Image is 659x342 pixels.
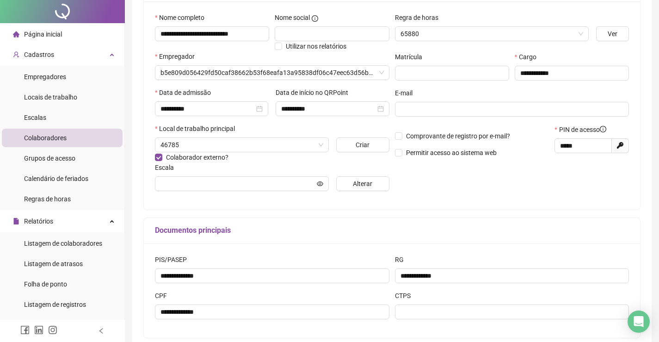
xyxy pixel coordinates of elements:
[160,138,323,152] span: 46785
[24,218,53,225] span: Relatórios
[336,137,389,152] button: Criar
[24,195,71,203] span: Regras de horas
[600,126,606,132] span: info-circle
[24,93,77,101] span: Locais de trabalho
[24,51,54,58] span: Cadastros
[395,291,417,301] label: CTPS
[395,12,444,23] label: Regra de horas
[155,12,210,23] label: Nome completo
[13,218,19,224] span: file
[13,51,19,58] span: user-add
[24,175,88,182] span: Calendário de feriados
[155,162,180,173] label: Escala
[24,73,66,81] span: Empregadores
[24,134,67,142] span: Colaboradores
[596,26,629,41] button: Ver
[24,31,62,38] span: Página inicial
[286,43,346,50] span: Utilizar nos relatórios
[395,88,419,98] label: E-mail
[24,260,83,267] span: Listagem de atrasos
[155,225,629,236] h5: Documentos principais
[336,176,389,191] button: Alterar
[608,29,617,39] span: Ver
[276,87,354,98] label: Data de início no QRPoint
[155,291,173,301] label: CPF
[628,311,650,333] div: Open Intercom Messenger
[24,280,67,288] span: Folha de ponto
[13,31,19,37] span: home
[275,12,310,23] span: Nome social
[312,15,318,22] span: info-circle
[356,140,370,150] span: Criar
[24,240,102,247] span: Listagem de colaboradores
[395,255,410,265] label: RG
[395,52,428,62] label: Matrícula
[353,179,372,189] span: Alterar
[24,155,75,162] span: Grupos de acesso
[155,87,217,98] label: Data de admissão
[24,114,46,121] span: Escalas
[20,325,30,335] span: facebook
[98,328,105,334] span: left
[400,27,583,41] span: 65880
[24,301,86,308] span: Listagem de registros
[48,325,57,335] span: instagram
[155,255,193,265] label: PIS/PASEP
[34,325,43,335] span: linkedin
[406,149,497,156] span: Permitir acesso ao sistema web
[160,66,384,80] span: b5e809d056429fd50caf38662b53f68eafa13a95838df06c47eec63d56b369c0
[406,132,510,140] span: Comprovante de registro por e-mail?
[317,180,323,187] span: eye
[166,154,228,161] span: Colaborador externo?
[515,52,542,62] label: Cargo
[155,51,201,62] label: Empregador
[155,124,241,134] label: Local de trabalho principal
[559,124,606,135] span: PIN de acesso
